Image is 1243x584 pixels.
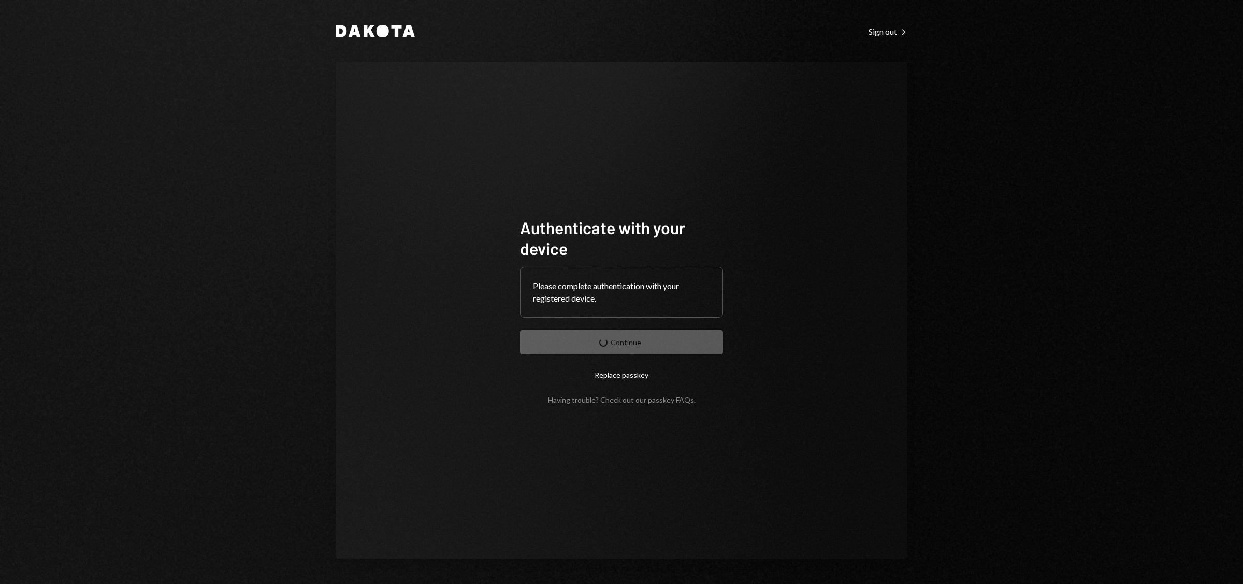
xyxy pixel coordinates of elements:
[548,395,696,404] div: Having trouble? Check out our .
[520,363,723,387] button: Replace passkey
[869,25,907,37] a: Sign out
[869,26,907,37] div: Sign out
[533,280,710,305] div: Please complete authentication with your registered device.
[520,217,723,259] h1: Authenticate with your device
[648,395,694,405] a: passkey FAQs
